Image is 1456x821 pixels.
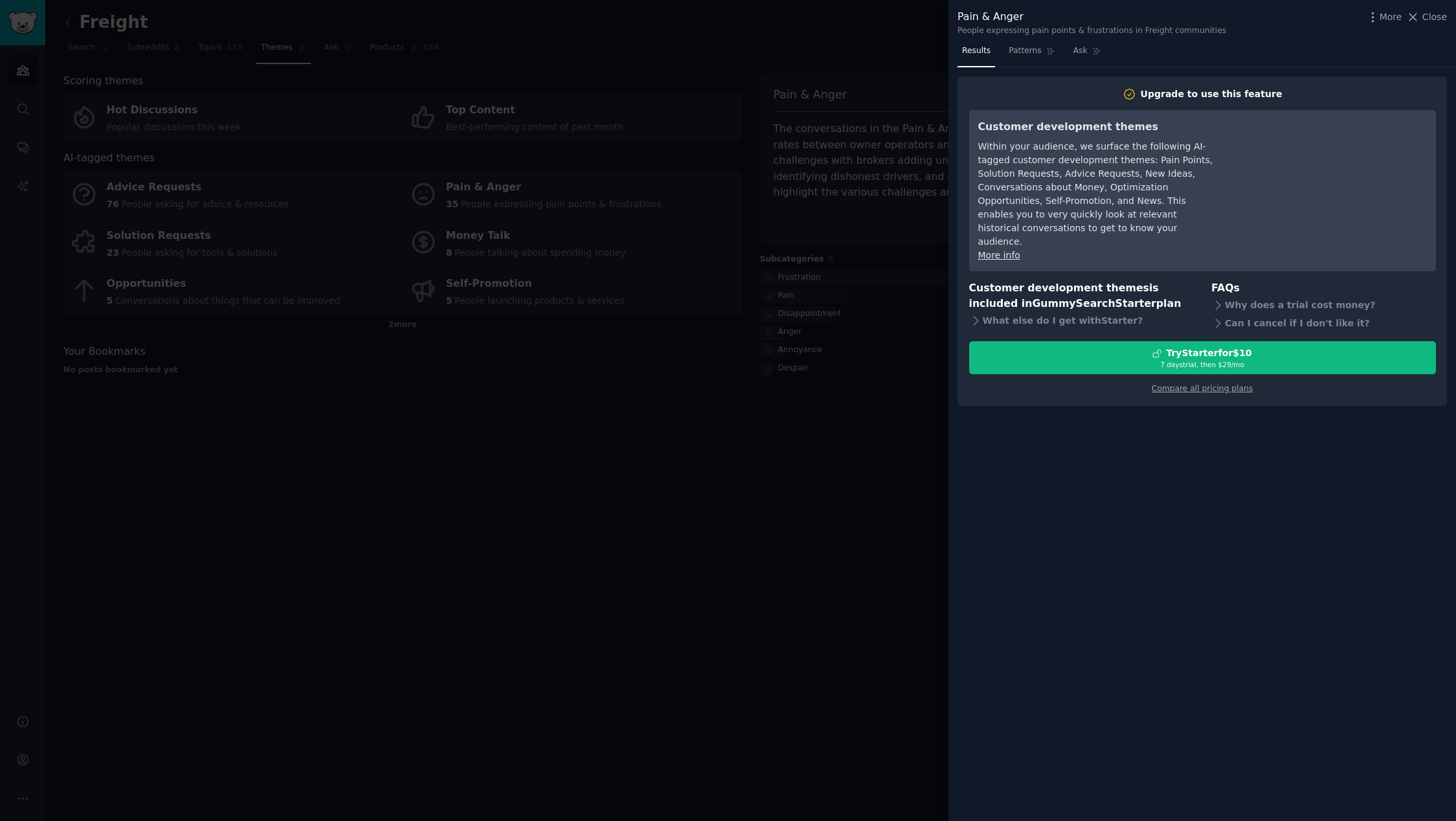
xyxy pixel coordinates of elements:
button: More [1366,10,1402,24]
div: Pain & Anger [958,9,1226,25]
a: Ask [1069,41,1106,67]
h3: FAQs [1211,280,1436,297]
span: Ask [1073,45,1088,57]
div: What else do I get with Starter ? [969,312,1194,330]
a: Results [958,41,995,67]
span: Close [1422,10,1447,24]
a: Compare all pricing plans [1152,384,1253,393]
span: Patterns [1009,45,1041,57]
button: Close [1406,10,1447,24]
h3: Customer development themes [978,119,1215,135]
div: People expressing pain points & frustrations in Freight communities [958,25,1226,37]
h3: Customer development themes is included in plan [969,280,1194,312]
span: GummySearch Starter [1032,297,1156,309]
a: More info [978,250,1020,260]
div: 7 days trial, then $ 29 /mo [970,360,1435,369]
button: TryStarterfor$107 daystrial, then $29/mo [969,341,1436,374]
span: More [1380,10,1402,24]
span: Results [962,45,991,57]
div: Can I cancel if I don't like it? [1211,314,1436,332]
div: Within your audience, we surface the following AI-tagged customer development themes: Pain Points... [978,140,1215,249]
a: Patterns [1004,41,1059,67]
div: Try Starter for $10 [1166,346,1251,360]
div: Upgrade to use this feature [1141,87,1282,101]
div: Why does a trial cost money? [1211,296,1436,314]
iframe: YouTube video player [1233,119,1427,216]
